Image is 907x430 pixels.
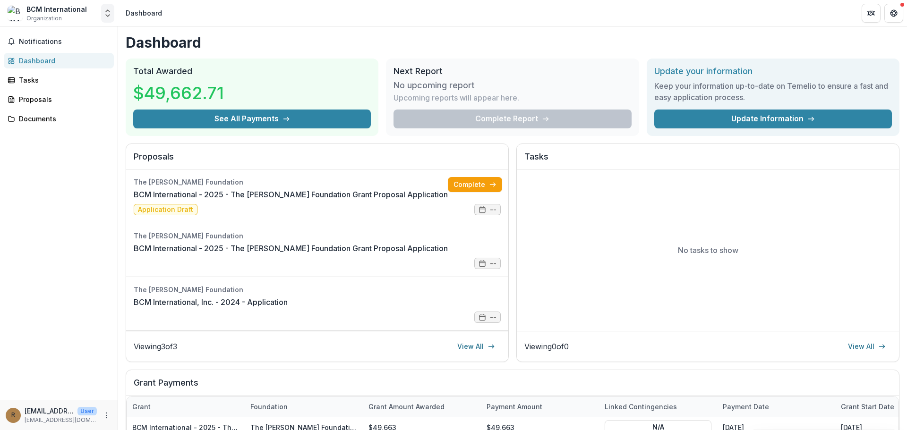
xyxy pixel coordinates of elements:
div: Foundation [245,396,363,417]
span: Notifications [19,38,110,46]
div: Grant [127,396,245,417]
div: Linked Contingencies [599,396,717,417]
div: rbroadley@bcmintl.org [11,412,15,418]
div: Payment Amount [481,402,548,412]
h3: Keep your information up-to-date on Temelio to ensure a fast and easy application process. [654,80,892,103]
button: Partners [862,4,881,23]
h3: No upcoming report [394,80,475,91]
div: Proposals [19,94,106,104]
button: Get Help [884,4,903,23]
a: Update Information [654,110,892,128]
p: No tasks to show [678,245,738,256]
a: Tasks [4,72,114,88]
div: Grant start date [835,402,900,412]
span: Organization [26,14,62,23]
div: Dashboard [126,8,162,18]
a: BCM International - 2025 - The [PERSON_NAME] Foundation Grant Proposal Application [134,189,448,200]
div: Documents [19,114,106,124]
p: Upcoming reports will appear here. [394,92,519,103]
p: Viewing 3 of 3 [134,341,177,352]
div: Payment Amount [481,396,599,417]
nav: breadcrumb [122,6,166,20]
h2: Next Report [394,66,631,76]
a: BCM International - 2025 - The [PERSON_NAME] Foundation Grant Proposal Application [134,243,448,254]
a: Complete [448,177,502,192]
button: Open entity switcher [101,4,114,23]
div: Payment date [717,396,835,417]
h2: Proposals [134,152,501,169]
div: Tasks [19,75,106,85]
p: [EMAIL_ADDRESS][DOMAIN_NAME] [25,416,97,424]
div: BCM International [26,4,87,14]
h2: Tasks [524,152,891,169]
div: Grant amount awarded [363,396,481,417]
h1: Dashboard [126,34,899,51]
a: Dashboard [4,53,114,68]
button: Notifications [4,34,114,49]
p: Viewing 0 of 0 [524,341,569,352]
a: BCM International, Inc. - 2024 - Application [134,296,288,308]
button: See All Payments [133,110,371,128]
h2: Total Awarded [133,66,371,76]
a: Documents [4,111,114,126]
h2: Grant Payments [134,378,891,396]
p: User [77,407,97,415]
div: Foundation [245,402,293,412]
div: Grant amount awarded [363,402,450,412]
h3: $49,662.71 [133,80,224,106]
img: BCM International [8,6,23,21]
a: View All [452,339,501,354]
h2: Update your information [654,66,892,76]
p: [EMAIL_ADDRESS][DOMAIN_NAME] [25,406,74,416]
a: Proposals [4,92,114,107]
div: Linked Contingencies [599,402,683,412]
a: View All [842,339,891,354]
button: More [101,410,112,421]
div: Payment date [717,402,775,412]
div: Grant [127,402,156,412]
div: Dashboard [19,56,106,66]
